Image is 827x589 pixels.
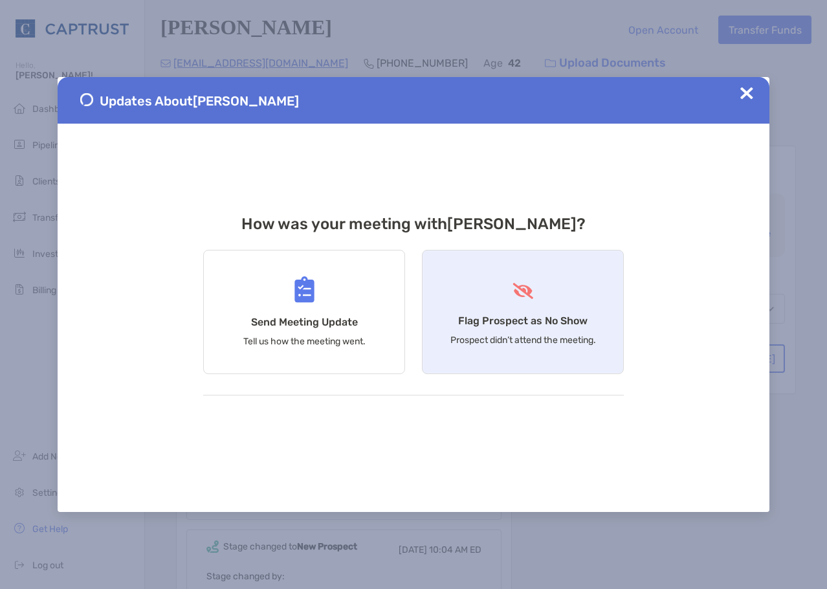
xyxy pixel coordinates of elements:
p: Tell us how the meeting went. [243,336,366,347]
p: Prospect didn’t attend the meeting. [450,335,596,346]
img: Flag Prospect as No Show [511,283,535,299]
h4: Flag Prospect as No Show [458,315,588,327]
img: Close Updates Zoe [740,87,753,100]
span: Updates About [PERSON_NAME] [100,93,299,109]
h4: Send Meeting Update [251,316,358,328]
img: Send Meeting Update [294,276,314,303]
img: Send Meeting Update 1 [80,93,93,106]
h3: How was your meeting with [PERSON_NAME] ? [203,215,624,233]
